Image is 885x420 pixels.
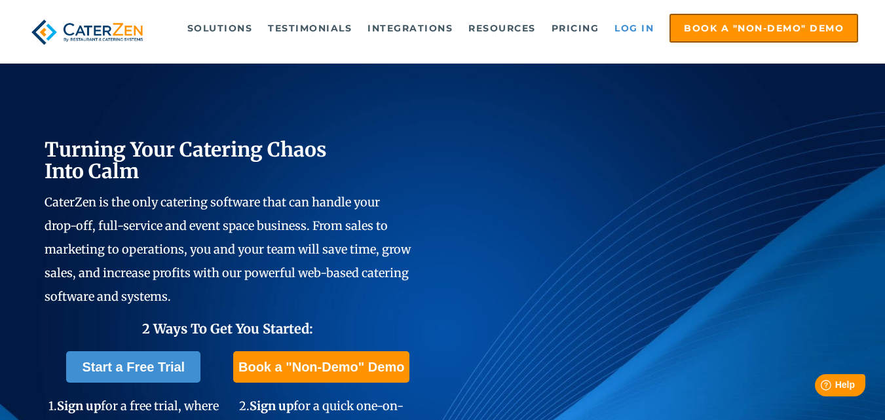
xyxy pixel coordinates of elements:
[462,15,542,41] a: Resources
[57,398,101,413] span: Sign up
[169,14,859,43] div: Navigation Menu
[45,137,327,183] span: Turning Your Catering Chaos Into Calm
[181,15,259,41] a: Solutions
[545,15,606,41] a: Pricing
[669,14,858,43] a: Book a "Non-Demo" Demo
[66,351,200,383] a: Start a Free Trial
[27,14,148,50] img: caterzen
[768,369,871,406] iframe: Help widget launcher
[233,351,409,383] a: Book a "Non-Demo" Demo
[261,15,358,41] a: Testimonials
[608,15,660,41] a: Log in
[45,195,411,304] span: CaterZen is the only catering software that can handle your drop-off, full-service and event spac...
[250,398,293,413] span: Sign up
[361,15,459,41] a: Integrations
[142,320,313,337] span: 2 Ways To Get You Started:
